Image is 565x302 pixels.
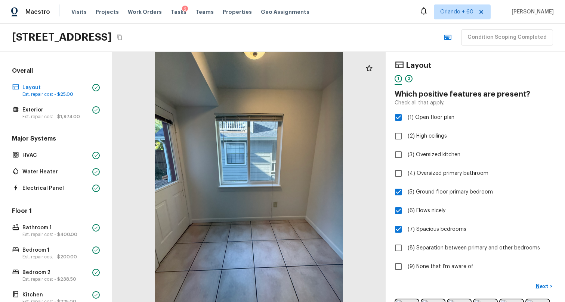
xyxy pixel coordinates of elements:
p: Bathroom 1 [22,224,89,232]
h5: Overall [10,67,101,76]
span: $200.00 [57,255,77,259]
p: Bedroom 1 [22,246,89,254]
p: Kitchen [22,291,89,299]
button: Copy Address [115,32,124,42]
p: Layout [22,84,89,91]
span: (5) Ground floor primary bedroom [408,188,493,196]
span: (7) Spacious bedrooms [408,226,466,233]
p: Est. repair cost - [22,276,89,282]
h2: [STREET_ADDRESS] [12,31,112,44]
span: [PERSON_NAME] [509,8,554,16]
p: Water Heater [22,168,89,176]
p: Est. repair cost - [22,114,89,120]
button: Next> [532,280,556,293]
h4: Layout [406,61,431,70]
span: Maestro [25,8,50,16]
div: 2 [405,75,413,82]
span: $238.50 [57,277,76,281]
p: HVAC [22,152,89,159]
h5: Floor 1 [10,207,101,217]
p: Next [536,283,550,290]
span: Work Orders [128,8,162,16]
span: (4) Oversized primary bathroom [408,170,488,177]
span: (9) None that I’m aware of [408,263,473,270]
p: Bedroom 2 [22,269,89,276]
span: Teams [195,8,214,16]
p: Est. repair cost - [22,254,89,260]
p: Est. repair cost - [22,91,89,97]
div: 1 [395,75,402,82]
h4: Which positive features are present? [395,89,556,99]
span: (1) Open floor plan [408,114,454,121]
span: $400.00 [57,232,77,237]
span: Orlando + 60 [440,8,473,16]
p: Check all that apply. [395,99,444,107]
div: 2 [182,6,188,13]
span: (8) Separation between primary and other bedrooms [408,244,540,252]
span: (3) Oversized kitchen [408,151,460,158]
span: $1,974.00 [57,114,80,119]
p: Est. repair cost - [22,232,89,237]
span: Properties [223,8,252,16]
h5: Major Systems [10,135,101,144]
span: $25.00 [57,92,73,97]
span: (6) Flows nicely [408,207,445,214]
span: Visits [71,8,87,16]
span: Geo Assignments [261,8,309,16]
span: Tasks [171,9,186,15]
span: Projects [96,8,119,16]
p: Electrical Panel [22,185,89,192]
p: Exterior [22,106,89,114]
span: (2) High ceilings [408,132,447,140]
